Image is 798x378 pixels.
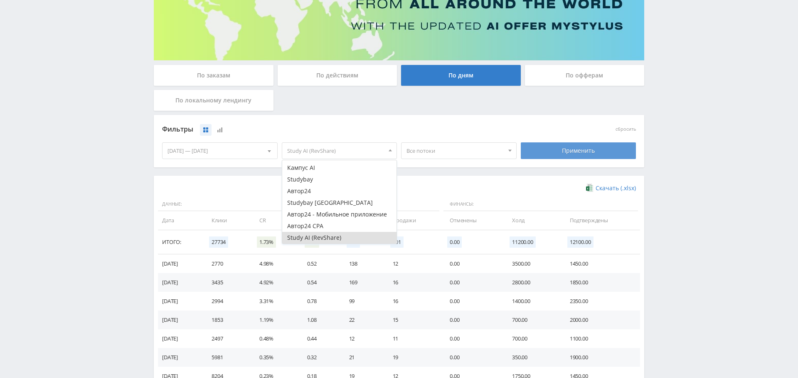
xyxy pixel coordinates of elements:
button: Studybay [282,174,397,185]
td: 4.92% [251,273,299,292]
td: 16 [384,273,441,292]
button: Автор24 [282,185,397,197]
span: Скачать (.xlsx) [596,185,636,191]
td: Отменены [441,211,504,230]
td: 0.52 [299,254,341,273]
span: Все потоки [406,143,504,159]
td: Холд [504,211,562,230]
td: 12 [384,254,441,273]
td: 1.19% [251,311,299,329]
div: Применить [521,142,636,159]
span: 0.00 [447,236,462,248]
td: 1400.00 [504,292,562,311]
td: 169 [341,273,384,292]
span: 27734 [209,236,228,248]
td: Дата [158,211,203,230]
span: 1.73% [257,236,276,248]
div: Фильтры [162,123,517,136]
button: Кампус AI [282,162,397,174]
td: 1850.00 [562,273,640,292]
div: По локальному лендингу [154,90,273,111]
td: [DATE] [158,311,203,329]
td: 0.32 [299,348,341,367]
div: По офферам [525,65,645,86]
td: [DATE] [158,292,203,311]
td: 1450.00 [562,254,640,273]
button: Studybay [GEOGRAPHIC_DATA] [282,197,397,209]
span: 11200.00 [510,236,536,248]
td: 2800.00 [504,273,562,292]
img: xlsx [586,184,593,192]
td: 700.00 [504,311,562,329]
td: 0.00 [441,254,504,273]
a: Скачать (.xlsx) [586,184,636,192]
td: 350.00 [504,348,562,367]
td: 1.08 [299,311,341,329]
td: 0.00 [441,273,504,292]
button: Study AI (RevShare) [282,232,397,244]
td: 2770 [203,254,251,273]
td: 4.98% [251,254,299,273]
td: 5981 [203,348,251,367]
div: По дням [401,65,521,86]
td: 99 [341,292,384,311]
td: Подтверждены [562,211,640,230]
div: По действиям [278,65,397,86]
td: 0.78 [299,292,341,311]
span: Данные: [158,197,339,211]
td: 21 [341,348,384,367]
td: CR [251,211,299,230]
td: Продажи [384,211,441,230]
td: Клики [203,211,251,230]
button: Автор24 CPA [282,220,397,232]
td: 2000.00 [562,311,640,329]
td: 1100.00 [562,329,640,348]
div: [DATE] — [DATE] [163,143,277,159]
td: 0.48% [251,329,299,348]
span: Финансы: [443,197,638,211]
td: 1900.00 [562,348,640,367]
td: 2497 [203,329,251,348]
td: 2350.00 [562,292,640,311]
td: 15 [384,311,441,329]
td: 0.00 [441,329,504,348]
button: Автор24 - Мобильное приложение [282,209,397,220]
td: 19 [384,348,441,367]
td: 0.44 [299,329,341,348]
button: сбросить [616,127,636,132]
td: 12 [341,329,384,348]
td: 0.00 [441,348,504,367]
td: 0.54 [299,273,341,292]
td: [DATE] [158,329,203,348]
td: 700.00 [504,329,562,348]
td: 0.00 [441,311,504,329]
td: 2994 [203,292,251,311]
td: 22 [341,311,384,329]
td: 3435 [203,273,251,292]
td: 3500.00 [504,254,562,273]
div: По заказам [154,65,273,86]
span: Study AI (RevShare) [287,143,384,159]
td: 3.31% [251,292,299,311]
td: Итого: [158,230,203,254]
td: [DATE] [158,254,203,273]
span: 12100.00 [567,236,594,248]
td: 16 [384,292,441,311]
td: [DATE] [158,348,203,367]
td: [DATE] [158,273,203,292]
td: 11 [384,329,441,348]
td: 0.00 [441,292,504,311]
td: 0.35% [251,348,299,367]
td: 138 [341,254,384,273]
td: 1853 [203,311,251,329]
